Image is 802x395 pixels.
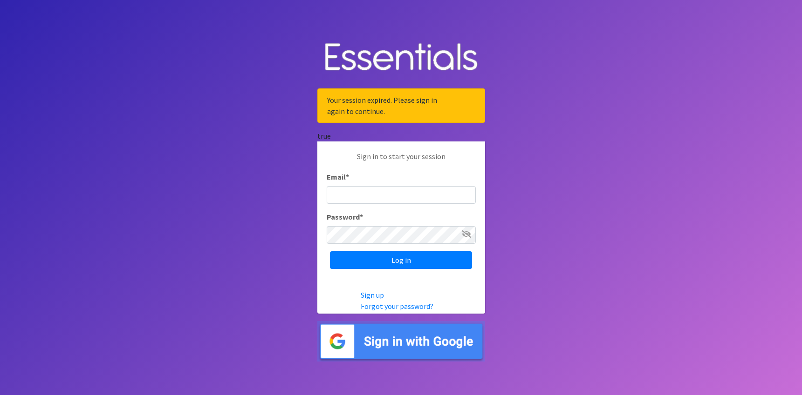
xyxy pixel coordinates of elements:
[327,151,476,171] p: Sign in to start your session
[317,33,485,81] img: Human Essentials
[361,290,384,300] a: Sign up
[330,251,472,269] input: Log in
[317,130,485,141] div: true
[361,301,433,311] a: Forgot your password?
[327,171,349,182] label: Email
[346,172,349,181] abbr: required
[360,212,363,221] abbr: required
[317,88,485,123] div: Your session expired. Please sign in again to continue.
[327,211,363,222] label: Password
[317,321,485,362] img: Sign in with Google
